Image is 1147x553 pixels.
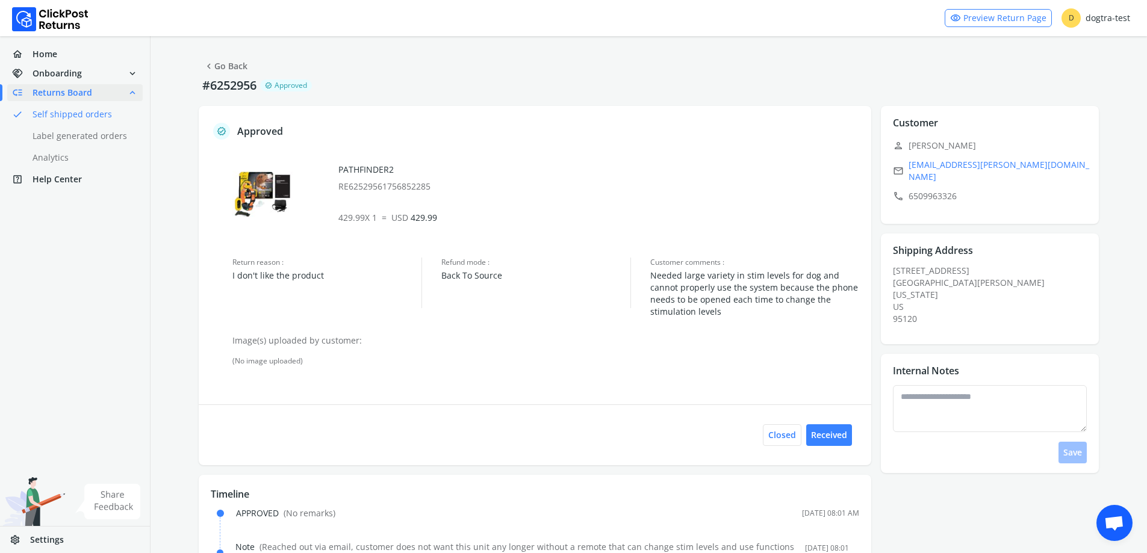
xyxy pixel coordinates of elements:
[806,424,852,446] button: Received
[338,181,860,193] p: RE62529561756852285
[7,149,157,166] a: Analytics
[33,67,82,79] span: Onboarding
[75,484,141,519] img: share feedback
[33,87,92,99] span: Returns Board
[1062,8,1081,28] span: D
[232,164,293,224] img: row_image
[893,243,973,258] p: Shipping Address
[338,212,860,224] p: 429.99 X 1
[33,48,57,60] span: Home
[1058,442,1087,463] button: Save
[33,173,82,185] span: Help Center
[893,313,1094,325] div: 95120
[650,270,859,318] span: Needed large variety in stim levels for dog and cannot properly use the system because the phone ...
[211,487,859,501] p: Timeline
[204,58,247,75] a: Go Back
[893,159,1094,183] a: email[EMAIL_ADDRESS][PERSON_NAME][DOMAIN_NAME]
[7,46,143,63] a: homeHome
[338,164,860,193] div: PATHFINDER2
[232,356,859,366] div: (No image uploaded)
[199,77,260,94] p: #6252956
[7,106,157,123] a: doneSelf shipped orders
[7,128,157,144] a: Label generated orders
[232,335,859,347] p: Image(s) uploaded by customer:
[12,7,89,31] img: Logo
[232,270,421,282] span: I don't like the product
[275,81,307,90] span: Approved
[127,84,138,101] span: expand_less
[12,46,33,63] span: home
[893,116,938,130] p: Customer
[441,258,630,267] span: Refund mode :
[265,81,272,90] span: verified
[12,171,33,188] span: help_center
[391,212,437,223] span: 429.99
[284,507,335,519] span: ( No remarks )
[893,137,1094,154] p: [PERSON_NAME]
[802,508,859,518] div: [DATE] 08:01 AM
[650,258,859,267] span: Customer comments :
[893,265,1094,325] div: [STREET_ADDRESS]
[893,188,904,205] span: call
[232,258,421,267] span: Return reason :
[382,212,387,223] span: =
[7,171,143,188] a: help_centerHelp Center
[1096,505,1133,541] a: Open chat
[945,9,1052,27] a: visibilityPreview Return Page
[12,84,33,101] span: low_priority
[217,124,226,138] span: verified
[30,534,64,546] span: Settings
[893,162,904,179] span: email
[391,212,408,223] span: USD
[893,277,1094,289] div: [GEOGRAPHIC_DATA][PERSON_NAME]
[236,507,335,519] div: APPROVED
[893,363,959,378] p: Internal Notes
[893,188,1094,205] p: 6509963326
[237,124,283,138] p: Approved
[893,301,1094,313] div: US
[893,289,1094,301] div: [US_STATE]
[12,106,23,123] span: done
[893,137,904,154] span: person
[441,270,630,282] span: Back To Source
[199,55,252,77] button: chevron_leftGo Back
[10,531,30,548] span: settings
[1062,8,1130,28] div: dogtra-test
[127,65,138,82] span: expand_more
[950,10,961,26] span: visibility
[12,65,33,82] span: handshake
[763,424,801,446] button: Closed
[204,58,214,75] span: chevron_left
